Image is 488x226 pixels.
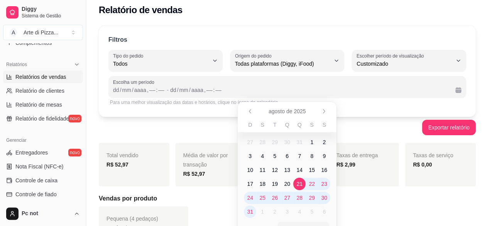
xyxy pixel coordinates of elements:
span: 30 [321,194,328,202]
span: terça-feira, 5 de agosto de 2025 [268,150,281,162]
span: Customizado [356,60,452,68]
div: : [155,86,158,94]
span: domingo, 17 de agosto de 2025 [244,178,256,190]
button: Select a team [3,25,83,40]
div: Gerenciar [3,134,83,146]
span: 1 [261,208,264,216]
span: 27 [247,138,253,146]
table: agosto de 2025 [238,121,336,219]
span: Q [285,121,289,129]
span: 2 [273,208,276,216]
div: minuto, Data inicial, [157,86,165,94]
span: Controle de caixa [15,177,57,184]
span: 4 [298,208,301,216]
span: sexta-feira, 15 de agosto de 2025 [306,164,318,176]
div: , [146,86,149,94]
span: 25 [260,194,266,202]
span: T [273,121,277,129]
div: / [188,86,191,94]
span: 24 [247,194,253,202]
strong: R$ 52,97 [183,171,205,177]
span: Todos [113,60,209,68]
span: agosto de 2025 [268,107,306,115]
span: Relatório de mesas [15,101,62,109]
div: hora, Data inicial, [149,86,156,94]
span: 27 [284,194,290,202]
span: 16 [321,166,328,174]
span: Intervalo selecionado: quinta-feira, 21 de agosto a terça-feira, 7 de outubro de 2025, quinta-fei... [293,178,306,190]
span: 2 [323,138,326,146]
span: terça-feira, 12 de agosto de 2025 [268,164,281,176]
span: Relatórios de vendas [15,73,66,81]
span: sábado, 6 de setembro de 2025 [318,206,330,218]
span: sexta-feira, 22 de agosto de 2025 selecionado [306,178,318,190]
span: S [261,121,264,129]
span: Controle de fiado [15,190,57,198]
strong: R$ 0,00 [413,161,432,168]
span: 28 [260,138,266,146]
div: Para uma melhor visualização das datas e horários, clique no ícone de calendário. [110,99,464,105]
span: Taxas de serviço [413,152,453,158]
span: domingo, 3 de agosto de 2025 [244,150,256,162]
span: 17 [247,180,253,188]
span: sábado, 30 de agosto de 2025 selecionado [318,192,330,204]
span: Pc not [22,210,71,217]
span: quarta-feira, 30 de julho de 2025 [281,136,293,148]
div: ano, Data inicial, [133,86,147,94]
div: ano, Data final, [191,86,204,94]
span: domingo, 27 de julho de 2025 [244,136,256,148]
span: segunda-feira, 25 de agosto de 2025 selecionado [256,192,268,204]
div: dia, Data final, [169,86,177,94]
strong: R$ 52,97 [106,161,128,168]
h5: Vendas por produto [99,194,476,203]
span: quarta-feira, 3 de setembro de 2025 [281,206,293,218]
span: 19 [272,180,278,188]
span: 3 [285,208,289,216]
span: 31 [297,138,303,146]
span: domingo, 31 de agosto de 2025 selecionado [244,206,256,218]
span: - [167,85,169,95]
span: 5 [273,152,276,160]
span: terça-feira, 29 de julho de 2025 [268,136,281,148]
span: quarta-feira, 6 de agosto de 2025 [281,150,293,162]
span: 9 [323,152,326,160]
span: quarta-feira, 27 de agosto de 2025 selecionado [281,192,293,204]
span: 14 [297,166,303,174]
span: sexta-feira, 5 de setembro de 2025 [306,206,318,218]
span: Relatório de clientes [15,87,64,95]
span: 31 [247,208,253,216]
span: 15 [309,166,315,174]
span: Média de valor por transação [183,152,228,168]
span: 1 [310,138,313,146]
span: 22 [309,180,315,188]
span: 5 [310,208,313,216]
span: 11 [260,166,266,174]
span: Todas plataformas (Diggy, iFood) [235,60,331,68]
strong: R$ 2,99 [336,161,355,168]
span: terça-feira, 19 de agosto de 2025 [268,178,281,190]
span: segunda-feira, 28 de julho de 2025 [256,136,268,148]
span: segunda-feira, 11 de agosto de 2025 [256,164,268,176]
span: quinta-feira, 14 de agosto de 2025 [293,164,306,176]
span: 6 [323,208,326,216]
span: sábado, 16 de agosto de 2025 [318,164,330,176]
button: Exportar relatório [422,120,476,135]
span: Nota Fiscal (NFC-e) [15,163,63,170]
span: 23 [321,180,328,188]
span: sábado, 2 de agosto de 2025 [318,136,330,148]
div: mês, Data final, [179,86,189,94]
span: A [10,29,17,36]
div: Data final [170,85,449,95]
span: 13 [284,166,290,174]
span: quinta-feira, 4 de setembro de 2025 [293,206,306,218]
span: Pequena (4 pedaços) [106,216,158,222]
div: / [119,86,122,94]
span: sexta-feira, 8 de agosto de 2025 [306,150,318,162]
div: minuto, Data final, [214,86,222,94]
span: quarta-feira, 20 de agosto de 2025 [281,178,293,190]
span: domingo, 10 de agosto de 2025 [244,164,256,176]
button: Calendário [452,84,464,96]
span: 6 [285,152,289,160]
span: quarta-feira, 13 de agosto de 2025 [281,164,293,176]
span: segunda-feira, 4 de agosto de 2025 [256,150,268,162]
